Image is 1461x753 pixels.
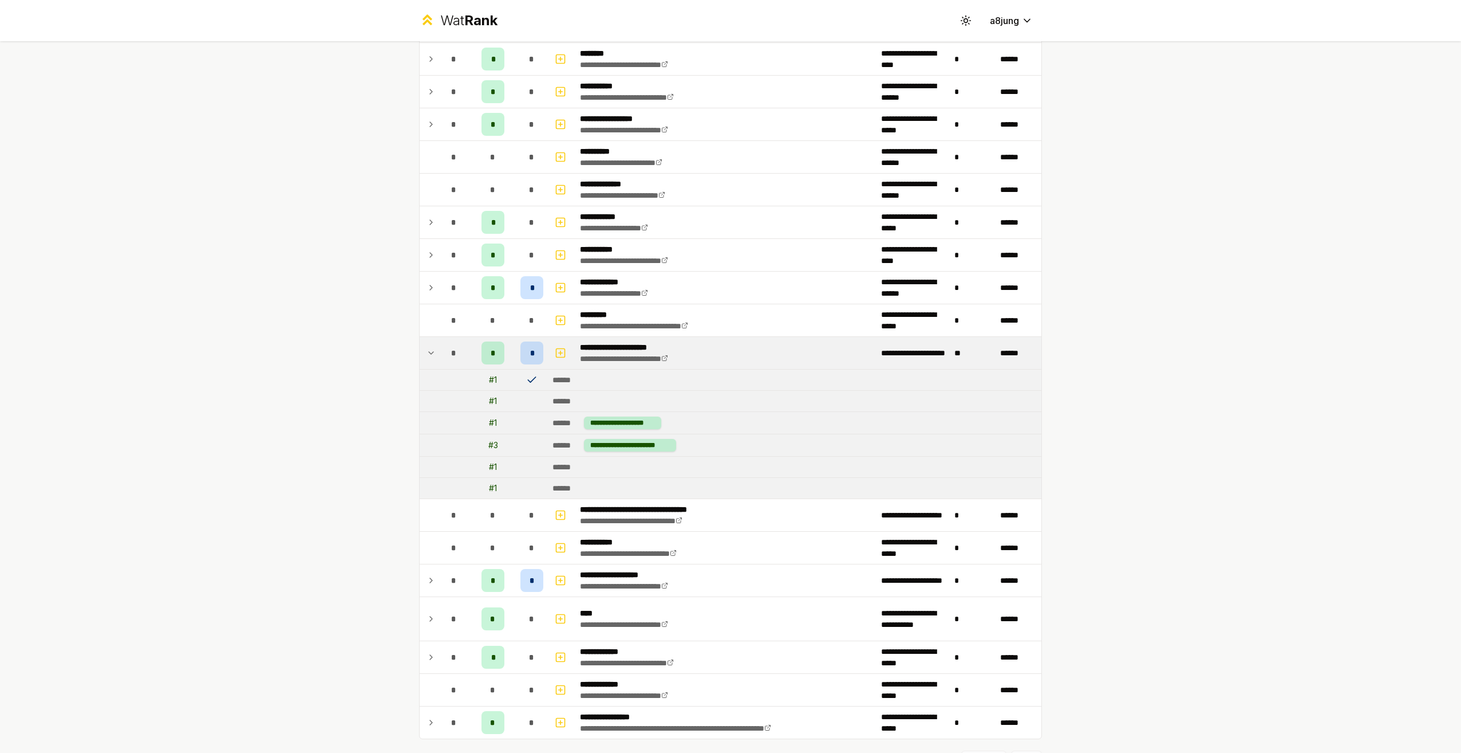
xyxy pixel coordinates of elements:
[489,395,497,407] div: # 1
[981,10,1042,31] button: a8jung
[489,374,497,386] div: # 1
[440,11,497,30] div: Wat
[489,461,497,473] div: # 1
[489,417,497,429] div: # 1
[489,483,497,494] div: # 1
[990,14,1019,28] span: a8jung
[464,12,497,29] span: Rank
[419,11,497,30] a: WatRank
[488,440,498,451] div: # 3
